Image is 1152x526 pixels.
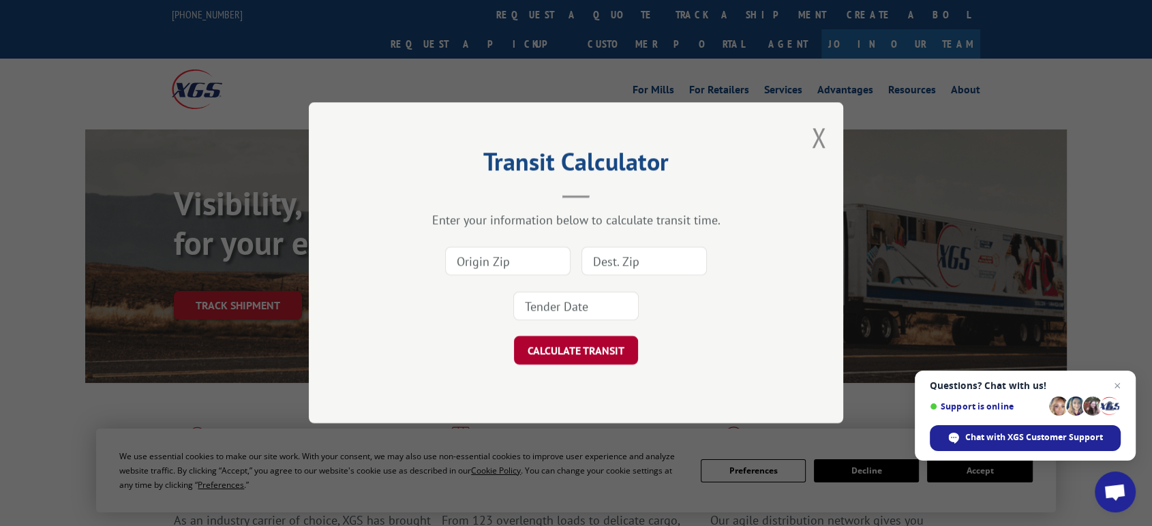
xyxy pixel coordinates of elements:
[377,152,775,178] h2: Transit Calculator
[811,119,826,155] button: Close modal
[1109,377,1125,394] span: Close chat
[965,431,1103,444] span: Chat with XGS Customer Support
[514,337,638,365] button: CALCULATE TRANSIT
[930,425,1121,451] div: Chat with XGS Customer Support
[377,213,775,228] div: Enter your information below to calculate transit time.
[581,247,707,276] input: Dest. Zip
[513,292,639,321] input: Tender Date
[1095,471,1136,512] div: Open chat
[930,401,1044,412] span: Support is online
[445,247,571,276] input: Origin Zip
[930,380,1121,391] span: Questions? Chat with us!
